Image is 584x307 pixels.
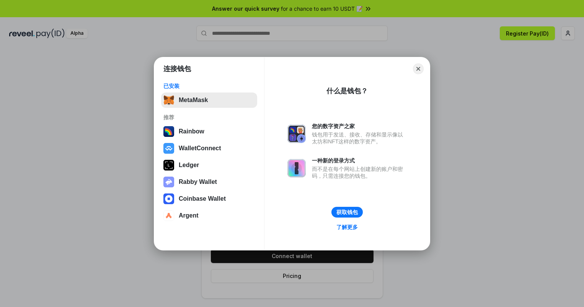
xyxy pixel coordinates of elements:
button: Coinbase Wallet [161,191,257,206]
div: 什么是钱包？ [326,86,368,96]
button: MetaMask [161,93,257,108]
div: 获取钱包 [336,209,358,216]
img: svg+xml,%3Csvg%20width%3D%2228%22%20height%3D%2228%22%20viewBox%3D%220%200%2028%2028%22%20fill%3D... [163,143,174,154]
img: svg+xml,%3Csvg%20width%3D%2228%22%20height%3D%2228%22%20viewBox%3D%220%200%2028%2028%22%20fill%3D... [163,193,174,204]
button: Rabby Wallet [161,174,257,190]
button: Close [413,63,424,74]
img: svg+xml,%3Csvg%20width%3D%2228%22%20height%3D%2228%22%20viewBox%3D%220%200%2028%2028%22%20fill%3D... [163,210,174,221]
div: Ledger [179,162,199,169]
div: 您的数字资产之家 [312,123,407,130]
button: Argent [161,208,257,223]
div: 钱包用于发送、接收、存储和显示像以太坊和NFT这样的数字资产。 [312,131,407,145]
button: 获取钱包 [331,207,363,218]
div: MetaMask [179,97,208,104]
img: svg+xml,%3Csvg%20fill%3D%22none%22%20height%3D%2233%22%20viewBox%3D%220%200%2035%2033%22%20width%... [163,95,174,106]
a: 了解更多 [332,222,362,232]
div: 已安装 [163,83,255,89]
button: Rainbow [161,124,257,139]
div: Argent [179,212,199,219]
div: 推荐 [163,114,255,121]
img: svg+xml,%3Csvg%20width%3D%22120%22%20height%3D%22120%22%20viewBox%3D%220%200%20120%20120%22%20fil... [163,126,174,137]
img: svg+xml,%3Csvg%20xmlns%3D%22http%3A%2F%2Fwww.w3.org%2F2000%2Fsvg%22%20fill%3D%22none%22%20viewBox... [287,125,306,143]
button: Ledger [161,158,257,173]
img: svg+xml,%3Csvg%20xmlns%3D%22http%3A%2F%2Fwww.w3.org%2F2000%2Fsvg%22%20fill%3D%22none%22%20viewBox... [287,159,306,177]
h1: 连接钱包 [163,64,191,73]
div: 一种新的登录方式 [312,157,407,164]
img: svg+xml,%3Csvg%20xmlns%3D%22http%3A%2F%2Fwww.w3.org%2F2000%2Fsvg%22%20width%3D%2228%22%20height%3... [163,160,174,171]
div: Coinbase Wallet [179,195,226,202]
div: Rabby Wallet [179,179,217,185]
div: 了解更多 [336,224,358,231]
img: svg+xml,%3Csvg%20xmlns%3D%22http%3A%2F%2Fwww.w3.org%2F2000%2Fsvg%22%20fill%3D%22none%22%20viewBox... [163,177,174,187]
div: Rainbow [179,128,204,135]
button: WalletConnect [161,141,257,156]
div: 而不是在每个网站上创建新的账户和密码，只需连接您的钱包。 [312,166,407,179]
div: WalletConnect [179,145,221,152]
